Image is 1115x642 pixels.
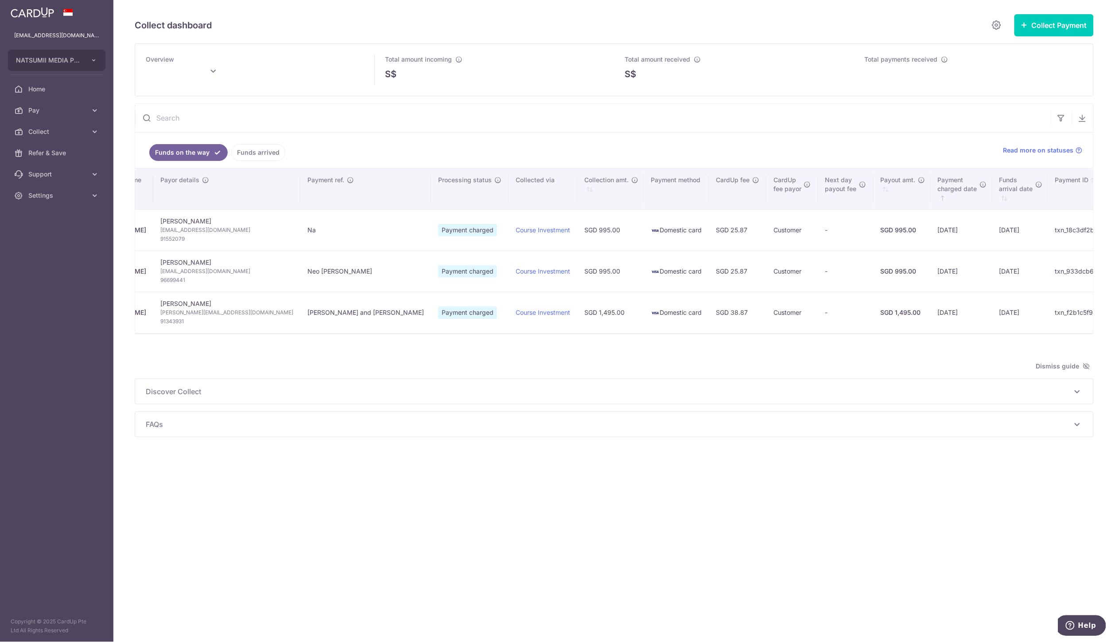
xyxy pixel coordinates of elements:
[8,50,105,71] button: NATSUMII MEDIA PTE. LTD.
[516,267,570,275] a: Course Investment
[938,176,977,193] span: Payment charged date
[818,251,874,292] td: -
[577,209,644,251] td: SGD 995.00
[231,144,285,161] a: Funds arrived
[28,191,87,200] span: Settings
[766,209,818,251] td: Customer
[577,251,644,292] td: SGD 995.00
[881,226,924,235] div: SGD 995.00
[300,292,431,333] td: [PERSON_NAME] and [PERSON_NAME]
[438,176,492,184] span: Processing status
[160,317,293,326] span: 91343931
[160,308,293,317] span: [PERSON_NAME][EMAIL_ADDRESS][DOMAIN_NAME]
[1003,146,1083,155] a: Read more on statuses
[160,226,293,235] span: [EMAIL_ADDRESS][DOMAIN_NAME]
[644,168,709,209] th: Payment method
[766,251,818,292] td: Customer
[438,224,497,236] span: Payment charged
[773,176,801,193] span: CardUp fee payor
[160,235,293,243] span: 91552079
[825,176,857,193] span: Next day payout fee
[14,31,99,40] p: [EMAIL_ADDRESS][DOMAIN_NAME]
[709,251,766,292] td: SGD 25.87
[864,55,937,63] span: Total payments received
[1058,615,1106,638] iframe: Opens a widget where you can find more information
[992,168,1048,209] th: Fundsarrival date : activate to sort column ascending
[1003,146,1074,155] span: Read more on statuses
[28,170,87,179] span: Support
[577,168,644,209] th: Collection amt. : activate to sort column ascending
[431,168,509,209] th: Processing status
[584,176,629,184] span: Collection amt.
[160,267,293,276] span: [EMAIL_ADDRESS][DOMAIN_NAME]
[881,176,916,184] span: Payout amt.
[931,292,992,333] td: [DATE]
[644,251,709,292] td: Domestic card
[999,176,1033,193] span: Funds arrival date
[300,251,431,292] td: Neo [PERSON_NAME]
[509,168,577,209] th: Collected via
[28,149,87,157] span: Refer & Save
[146,386,1072,397] span: Discover Collect
[709,292,766,333] td: SGD 38.87
[931,251,992,292] td: [DATE]
[438,265,497,278] span: Payment charged
[438,306,497,319] span: Payment charged
[931,209,992,251] td: [DATE]
[11,7,54,18] img: CardUp
[881,267,924,276] div: SGD 995.00
[644,209,709,251] td: Domestic card
[516,226,570,234] a: Course Investment
[709,209,766,251] td: SGD 25.87
[1014,14,1094,36] button: Collect Payment
[992,292,1048,333] td: [DATE]
[146,419,1083,430] p: FAQs
[577,292,644,333] td: SGD 1,495.00
[307,176,344,184] span: Payment ref.
[135,18,212,32] h5: Collect dashboard
[818,209,874,251] td: -
[644,292,709,333] td: Domestic card
[300,168,431,209] th: Payment ref.
[992,209,1048,251] td: [DATE]
[874,168,931,209] th: Payout amt. : activate to sort column ascending
[160,176,199,184] span: Payor details
[153,168,300,209] th: Payor details
[160,276,293,285] span: 96699441
[625,67,637,81] span: S$
[818,292,874,333] td: -
[516,309,570,316] a: Course Investment
[766,168,818,209] th: CardUpfee payor
[135,104,1051,132] input: Search
[931,168,992,209] th: Paymentcharged date : activate to sort column ascending
[16,56,82,65] span: NATSUMII MEDIA PTE. LTD.
[625,55,691,63] span: Total amount received
[153,292,300,333] td: [PERSON_NAME]
[651,309,660,317] img: visa-sm-192604c4577d2d35970c8ed26b86981c2741ebd56154ab54ad91a526f0f24972.png
[146,419,1072,430] span: FAQs
[146,386,1083,397] p: Discover Collect
[651,226,660,235] img: visa-sm-192604c4577d2d35970c8ed26b86981c2741ebd56154ab54ad91a526f0f24972.png
[28,127,87,136] span: Collect
[385,67,397,81] span: S$
[20,6,38,14] span: Help
[28,106,87,115] span: Pay
[385,55,452,63] span: Total amount incoming
[153,251,300,292] td: [PERSON_NAME]
[153,209,300,251] td: [PERSON_NAME]
[149,144,228,161] a: Funds on the way
[651,267,660,276] img: visa-sm-192604c4577d2d35970c8ed26b86981c2741ebd56154ab54ad91a526f0f24972.png
[992,251,1048,292] td: [DATE]
[28,85,87,94] span: Home
[146,55,174,63] span: Overview
[1036,361,1090,372] span: Dismiss guide
[766,292,818,333] td: Customer
[300,209,431,251] td: Na
[818,168,874,209] th: Next daypayout fee
[716,176,750,184] span: CardUp fee
[709,168,766,209] th: CardUp fee
[881,308,924,317] div: SGD 1,495.00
